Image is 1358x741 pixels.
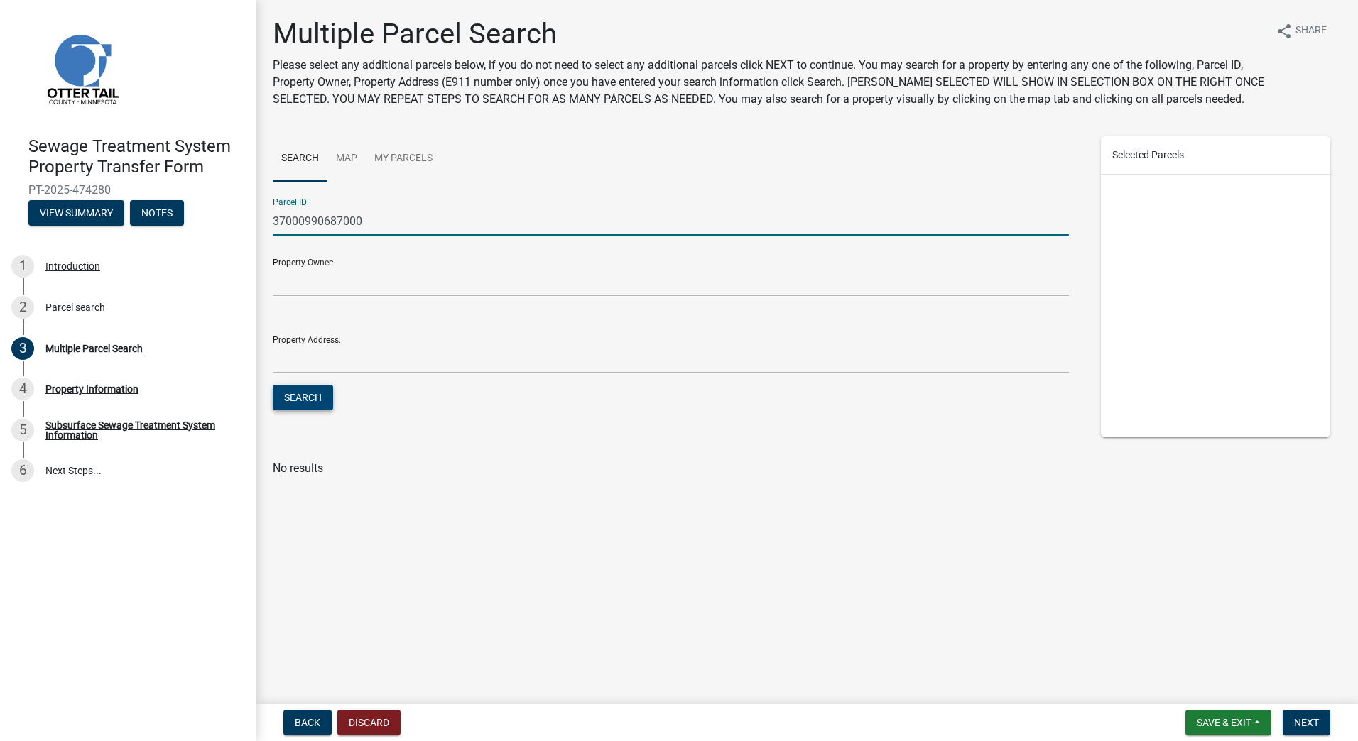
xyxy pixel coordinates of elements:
span: Next [1294,717,1319,728]
div: Subsurface Sewage Treatment System Information [45,420,233,440]
div: 2 [11,296,34,319]
div: Selected Parcels [1101,136,1331,175]
button: Discard [337,710,401,735]
div: Multiple Parcel Search [45,344,143,353]
span: Share [1295,23,1327,40]
span: Back [295,717,320,728]
div: Introduction [45,261,100,271]
button: Save & Exit [1185,710,1271,735]
h4: Sewage Treatment System Property Transfer Form [28,136,244,177]
div: Parcel search [45,302,105,312]
span: PT-2025-474280 [28,183,227,197]
a: Search [273,136,327,182]
wm-modal-confirm: Summary [28,208,124,219]
span: Save & Exit [1197,717,1251,728]
a: Map [327,136,366,182]
button: Notes [130,200,184,226]
div: 4 [11,378,34,400]
a: My Parcels [366,136,441,182]
i: share [1276,23,1293,40]
button: Back [283,710,332,735]
div: 5 [11,419,34,441]
wm-modal-confirm: Notes [130,208,184,219]
div: 6 [11,459,34,482]
button: View Summary [28,200,124,226]
p: No results [273,460,1341,477]
button: Next [1283,710,1330,735]
div: Property Information [45,384,138,394]
div: 1 [11,255,34,278]
img: Otter Tail County, Minnesota [28,15,135,121]
button: Search [273,385,333,410]
h1: Multiple Parcel Search [273,17,1264,51]
div: 3 [11,337,34,360]
p: Please select any additional parcels below, if you do not need to select any additional parcels c... [273,57,1264,108]
button: shareShare [1264,17,1338,45]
